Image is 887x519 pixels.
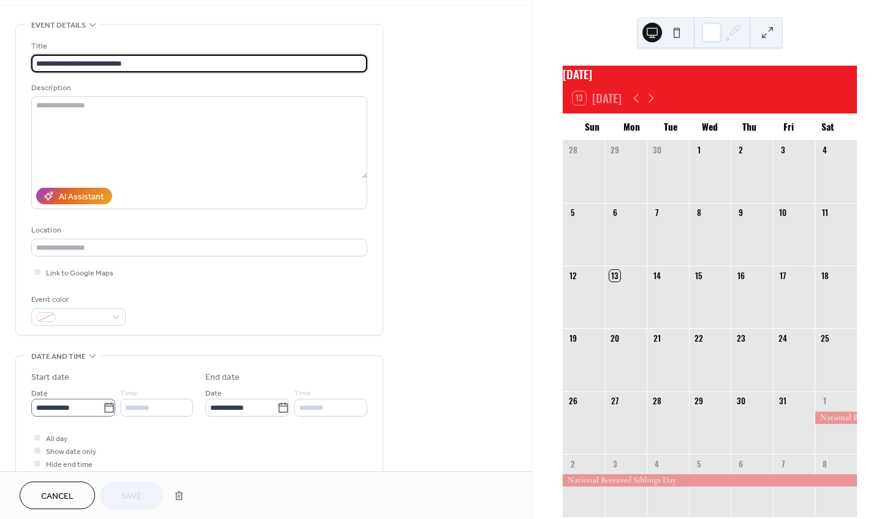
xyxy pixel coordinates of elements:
[46,433,67,445] span: All day
[777,207,788,218] div: 10
[820,458,831,469] div: 8
[31,40,365,53] div: Title
[205,387,222,400] span: Date
[820,207,831,218] div: 11
[31,387,48,400] span: Date
[651,113,690,140] div: Tue
[769,113,808,140] div: Fri
[651,396,662,407] div: 28
[31,19,86,32] span: Event details
[609,270,620,281] div: 13
[808,113,847,140] div: Sat
[777,396,788,407] div: 31
[820,144,831,155] div: 4
[736,207,747,218] div: 9
[31,350,86,363] span: Date and time
[651,270,662,281] div: 14
[693,144,704,155] div: 1
[651,333,662,344] div: 21
[815,412,857,424] div: National Bereaved Siblings Day
[820,270,831,281] div: 18
[205,371,240,384] div: End date
[31,224,365,237] div: Location
[651,144,662,155] div: 30
[736,270,747,281] div: 16
[36,188,112,204] button: AI Assistant
[573,113,612,140] div: Sun
[729,113,769,140] div: Thu
[567,396,578,407] div: 26
[31,293,123,306] div: Event color
[651,458,662,469] div: 4
[563,474,857,486] div: National Bereaved Siblings Day
[736,396,747,407] div: 30
[777,144,788,155] div: 3
[693,458,704,469] div: 5
[294,387,311,400] span: Time
[563,66,857,83] div: [DATE]
[31,371,69,384] div: Start date
[777,270,788,281] div: 17
[736,333,747,344] div: 23
[609,333,620,344] div: 20
[41,490,74,503] span: Cancel
[31,82,365,94] div: Description
[820,333,831,344] div: 25
[20,482,95,509] button: Cancel
[567,333,578,344] div: 19
[46,458,93,471] span: Hide end time
[693,270,704,281] div: 15
[567,270,578,281] div: 12
[59,191,104,204] div: AI Assistant
[46,267,113,280] span: Link to Google Maps
[120,387,137,400] span: Time
[609,144,620,155] div: 29
[612,113,651,140] div: Mon
[736,144,747,155] div: 2
[736,458,747,469] div: 6
[820,396,831,407] div: 1
[777,458,788,469] div: 7
[567,144,578,155] div: 28
[46,445,96,458] span: Show date only
[693,396,704,407] div: 29
[609,207,620,218] div: 6
[609,458,620,469] div: 3
[609,396,620,407] div: 27
[693,333,704,344] div: 22
[690,113,729,140] div: Wed
[651,207,662,218] div: 7
[777,333,788,344] div: 24
[567,207,578,218] div: 5
[567,458,578,469] div: 2
[693,207,704,218] div: 8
